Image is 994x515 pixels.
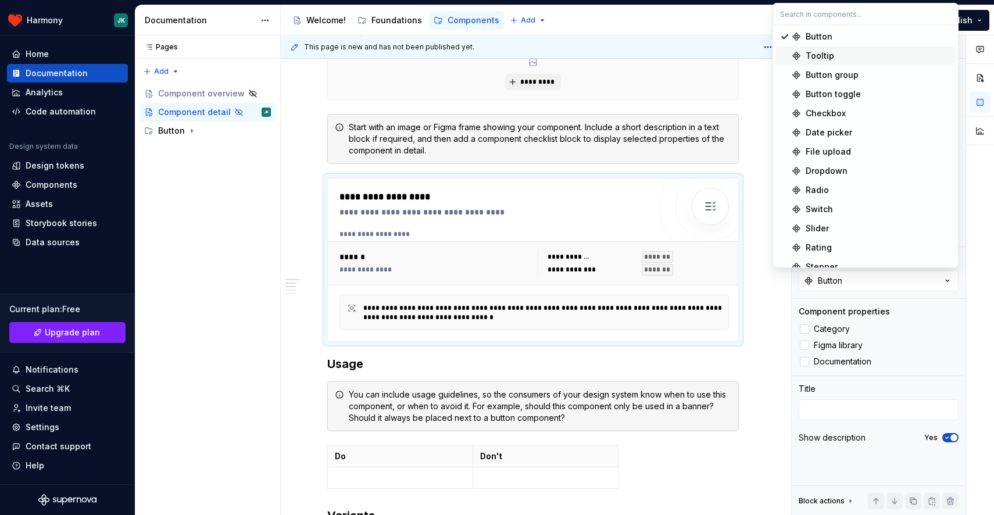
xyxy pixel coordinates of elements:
[806,50,834,62] div: Tooltip
[158,88,245,99] div: Component overview
[7,102,128,121] a: Code automation
[806,108,846,119] div: Checkbox
[349,389,731,424] div: You can include usage guidelines, so the consumers of your design system know when to use this co...
[26,67,88,79] div: Documentation
[480,451,502,461] strong: Don't
[814,357,871,366] span: Documentation
[140,84,276,103] a: Component overview
[806,88,861,100] div: Button toggle
[38,494,96,506] svg: Supernova Logo
[806,203,833,215] div: Switch
[7,418,128,437] a: Settings
[353,11,427,30] a: Foundations
[7,176,128,194] a: Components
[26,237,80,248] div: Data sources
[806,261,838,273] div: Stepper
[26,87,63,98] div: Analytics
[26,364,78,375] div: Notifications
[26,441,91,452] div: Contact support
[26,402,71,414] div: Invite team
[26,460,44,471] div: Help
[140,42,178,52] div: Pages
[814,341,863,350] span: Figma library
[158,106,231,118] div: Component detail
[26,198,53,210] div: Assets
[26,48,49,60] div: Home
[264,106,269,118] div: JK
[335,451,346,461] strong: Do
[806,242,832,253] div: Rating
[27,15,63,26] div: Harmony
[9,142,78,151] div: Design system data
[806,69,859,81] div: Button group
[7,195,128,213] a: Assets
[371,15,422,26] div: Foundations
[349,121,731,156] div: Start with an image or Figma frame showing your component. Include a short description in a text ...
[26,217,97,229] div: Storybook stories
[7,437,128,456] button: Contact support
[773,25,958,267] div: Search in components...
[799,383,816,395] div: Title
[7,360,128,379] button: Notifications
[26,421,59,433] div: Settings
[806,127,852,138] div: Date picker
[9,322,126,343] button: Upgrade plan
[117,16,125,25] div: JK
[506,12,550,28] button: Add
[140,84,276,140] div: Page tree
[304,42,474,52] span: This page is new and has not been published yet.
[140,103,276,121] a: Component detailJK
[26,383,70,395] div: Search ⌘K
[773,3,958,24] input: Search in components...
[26,160,84,171] div: Design tokens
[806,31,832,42] div: Button
[806,165,848,177] div: Dropdown
[7,233,128,252] a: Data sources
[45,327,100,338] span: Upgrade plan
[7,456,128,475] button: Help
[806,146,851,158] div: File upload
[158,125,185,137] div: Button
[448,15,499,26] div: Components
[7,399,128,417] a: Invite team
[26,179,77,191] div: Components
[140,63,183,80] button: Add
[7,156,128,175] a: Design tokens
[154,67,169,76] span: Add
[806,184,829,196] div: Radio
[8,13,22,27] img: 41dd58b4-cf0d-4748-b605-c484c7e167c9.png
[7,380,128,398] button: Search ⌘K
[7,64,128,83] a: Documentation
[145,15,255,26] div: Documentation
[799,306,890,317] div: Component properties
[140,121,276,140] div: Button
[521,16,535,25] span: Add
[924,433,938,442] label: Yes
[799,496,845,506] div: Block actions
[327,356,739,372] h3: Usage
[799,493,855,509] div: Block actions
[7,45,128,63] a: Home
[7,214,128,233] a: Storybook stories
[288,11,351,30] a: Welcome!
[7,83,128,102] a: Analytics
[799,270,959,291] button: Button
[799,432,866,444] div: Show description
[2,8,133,33] button: HarmonyJK
[26,106,96,117] div: Code automation
[288,9,504,32] div: Page tree
[9,303,126,315] div: Current plan : Free
[814,324,850,334] span: Category
[429,11,504,30] a: Components
[818,275,842,287] div: Button
[306,15,346,26] div: Welcome!
[806,223,829,234] div: Slider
